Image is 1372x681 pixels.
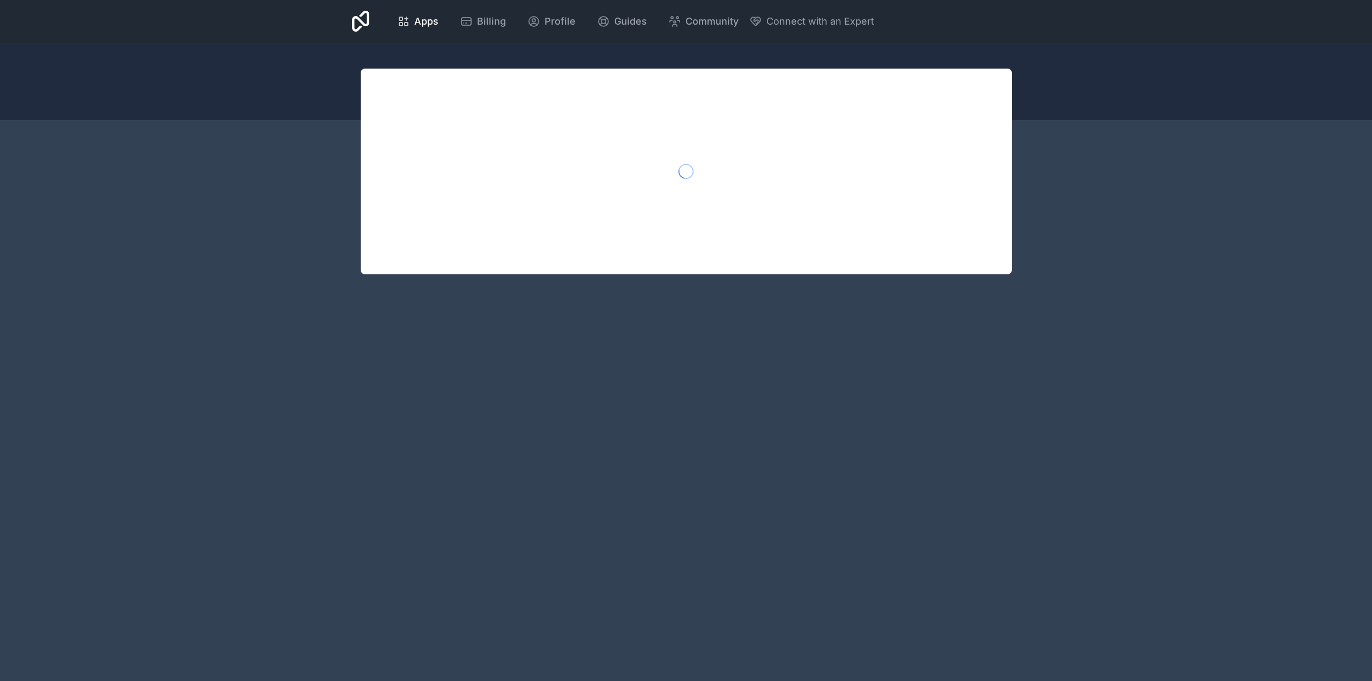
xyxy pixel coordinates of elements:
[389,10,447,33] a: Apps
[519,10,584,33] a: Profile
[477,14,506,29] span: Billing
[766,14,874,29] span: Connect with an Expert
[414,14,438,29] span: Apps
[749,14,874,29] button: Connect with an Expert
[685,14,739,29] span: Community
[545,14,576,29] span: Profile
[660,10,747,33] a: Community
[614,14,647,29] span: Guides
[588,10,655,33] a: Guides
[451,10,514,33] a: Billing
